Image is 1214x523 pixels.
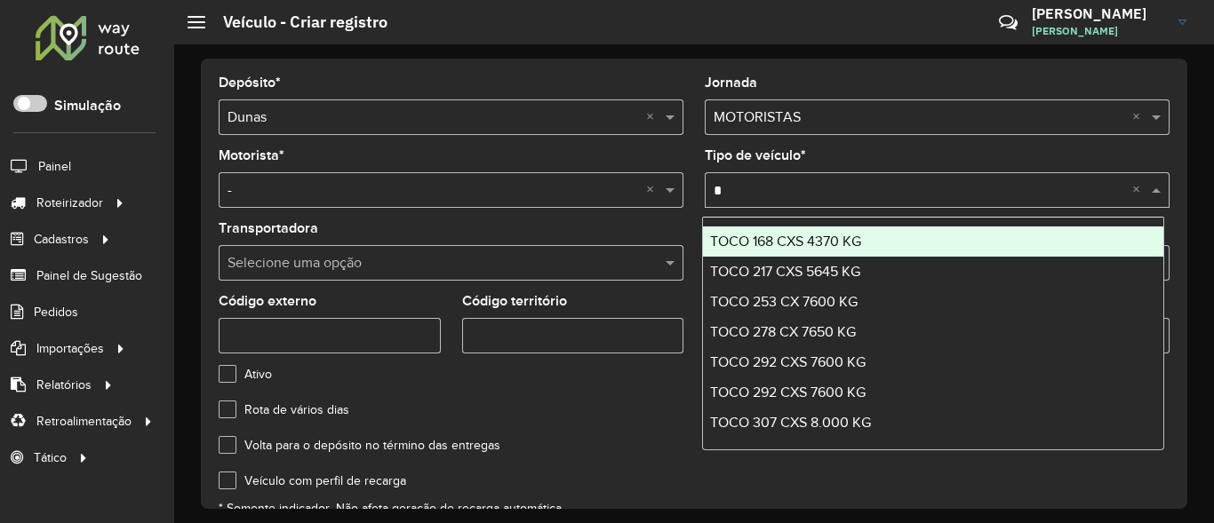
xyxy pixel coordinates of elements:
[36,339,104,358] span: Importações
[710,384,866,400] span: TOCO 292 CXS 7600 KG
[1132,179,1147,201] span: Clear all
[710,415,871,430] span: TOCO 307 CXS 8.000 KG
[38,157,71,176] span: Painel
[219,145,284,166] label: Motorista
[705,72,757,93] label: Jornada
[989,4,1027,42] a: Contato Rápido
[54,95,121,116] label: Simulação
[702,217,1164,450] ng-dropdown-panel: Options list
[36,194,103,212] span: Roteirizador
[219,400,349,419] label: Rota de vários dias
[646,179,661,201] span: Clear all
[205,12,387,32] h2: Veículo - Criar registro
[1132,107,1147,128] span: Clear all
[34,230,89,249] span: Cadastros
[219,72,281,93] label: Depósito
[710,294,858,309] span: TOCO 253 CX 7600 KG
[34,303,78,321] span: Pedidos
[219,290,316,312] label: Código externo
[219,502,564,515] small: * Somente indicador. Não afeta geração de recarga automática.
[710,264,860,279] span: TOCO 217 CXS 5645 KG
[36,266,142,285] span: Painel de Sugestão
[219,218,318,239] label: Transportadora
[36,412,132,431] span: Retroalimentação
[462,290,567,312] label: Código território
[219,436,500,455] label: Volta para o depósito no término das entregas
[710,354,866,369] span: TOCO 292 CXS 7600 KG
[219,471,406,490] label: Veículo com perfil de recarga
[1032,5,1165,22] h3: [PERSON_NAME]
[710,234,861,249] span: TOCO 168 CXS 4370 KG
[1032,23,1165,39] span: [PERSON_NAME]
[710,324,856,339] span: TOCO 278 CX 7650 KG
[646,107,661,128] span: Clear all
[34,448,67,467] span: Tático
[219,365,272,384] label: Ativo
[705,145,806,166] label: Tipo de veículo
[36,376,92,394] span: Relatórios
